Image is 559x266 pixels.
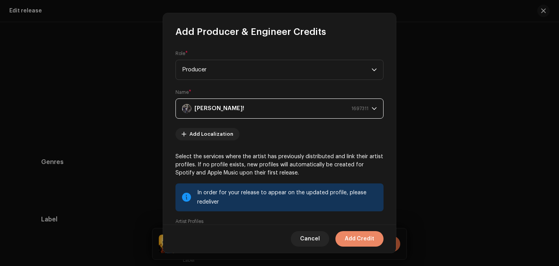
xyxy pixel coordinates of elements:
span: 1697311 [351,99,368,118]
button: Add Credit [335,231,384,247]
label: Name [175,89,191,95]
label: Role [175,50,188,57]
span: Fank! [182,99,372,118]
span: Add Producer & Engineer Credits [175,26,326,38]
p: Select the services where the artist has previously distributed and link their artist profiles. I... [175,153,384,177]
button: Cancel [291,231,329,247]
span: Cancel [300,231,320,247]
span: Add Localization [189,126,233,142]
div: dropdown trigger [372,60,377,79]
span: Add Credit [345,231,374,247]
span: Producer [182,60,372,79]
strong: [PERSON_NAME]! [194,99,244,118]
img: 4bf4dd6e-9c7c-4976-b629-171719356ce1 [182,104,191,113]
div: dropdown trigger [372,99,377,118]
button: Add Localization [175,128,240,140]
small: Artist Profiles [175,218,203,225]
div: In order for your release to appear on the updated profile, please redeliver [197,188,377,207]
